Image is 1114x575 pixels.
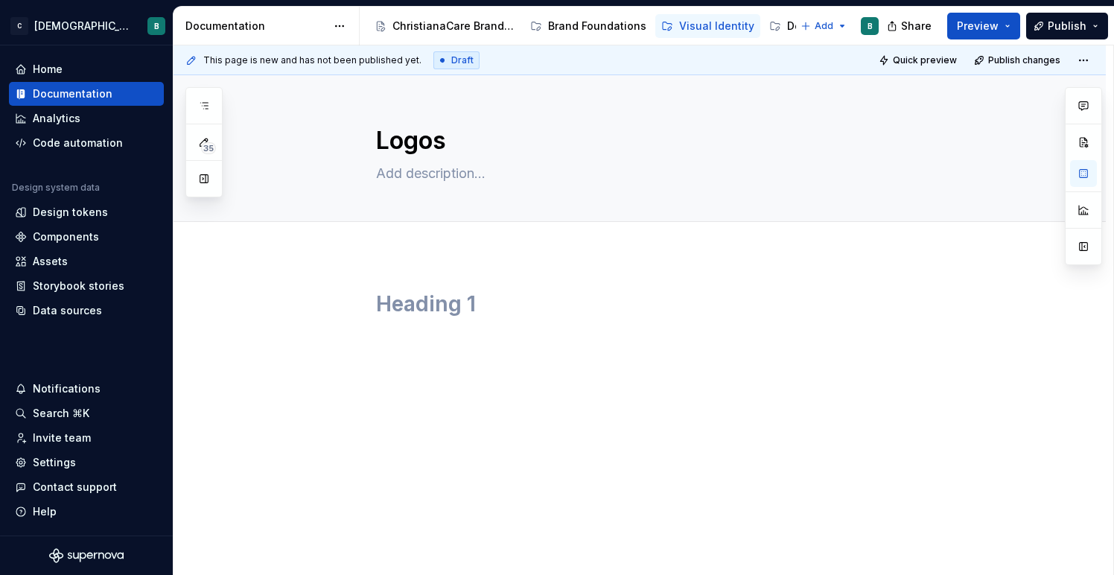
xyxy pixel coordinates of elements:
a: Components [9,225,164,249]
a: Storybook stories [9,274,164,298]
div: Home [33,62,63,77]
button: Contact support [9,475,164,499]
div: Notifications [33,381,101,396]
div: Brand Foundations [548,19,646,34]
div: ChristianaCare Brand Center [392,19,515,34]
span: Share [901,19,932,34]
span: 35 [201,142,216,154]
div: Assets [33,254,68,269]
a: Assets [9,250,164,273]
div: Settings [33,455,76,470]
a: ChristianaCare Brand Center [369,14,521,38]
div: Search ⌘K [33,406,89,421]
span: Quick preview [893,54,957,66]
div: Invite team [33,431,91,445]
button: C[DEMOGRAPHIC_DATA] DigitalB [3,10,170,42]
button: Quick preview [874,50,964,71]
div: B [154,20,159,32]
button: Add [796,16,852,36]
button: Publish changes [970,50,1067,71]
span: Publish changes [988,54,1060,66]
span: Preview [957,19,999,34]
a: Code automation [9,131,164,155]
button: Search ⌘K [9,401,164,425]
div: B [868,20,873,32]
textarea: Logos [373,123,936,159]
a: Invite team [9,426,164,450]
div: Visual Identity [679,19,754,34]
div: Documentation [185,19,326,34]
a: Design tokens [9,200,164,224]
span: This page is new and has not been published yet. [203,54,421,66]
svg: Supernova Logo [49,548,124,563]
div: Page tree [369,11,793,41]
div: Data sources [33,303,102,318]
span: Draft [451,54,474,66]
a: Visual Identity [655,14,760,38]
button: Share [879,13,941,39]
div: Storybook stories [33,279,124,293]
span: Add [815,20,833,32]
a: Documentation [9,82,164,106]
a: Settings [9,451,164,474]
div: Design tokens [33,205,108,220]
button: Help [9,500,164,524]
a: Design Center [763,14,868,38]
button: Preview [947,13,1020,39]
span: Publish [1048,19,1086,34]
div: Documentation [33,86,112,101]
div: [DEMOGRAPHIC_DATA] Digital [34,19,130,34]
div: Code automation [33,136,123,150]
button: Publish [1026,13,1108,39]
a: Brand Foundations [524,14,652,38]
div: Components [33,229,99,244]
div: Design Center [787,19,862,34]
div: Contact support [33,480,117,495]
div: Analytics [33,111,80,126]
a: Data sources [9,299,164,323]
div: Help [33,504,57,519]
button: Notifications [9,377,164,401]
div: C [10,17,28,35]
a: Home [9,57,164,81]
div: Design system data [12,182,100,194]
a: Analytics [9,107,164,130]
